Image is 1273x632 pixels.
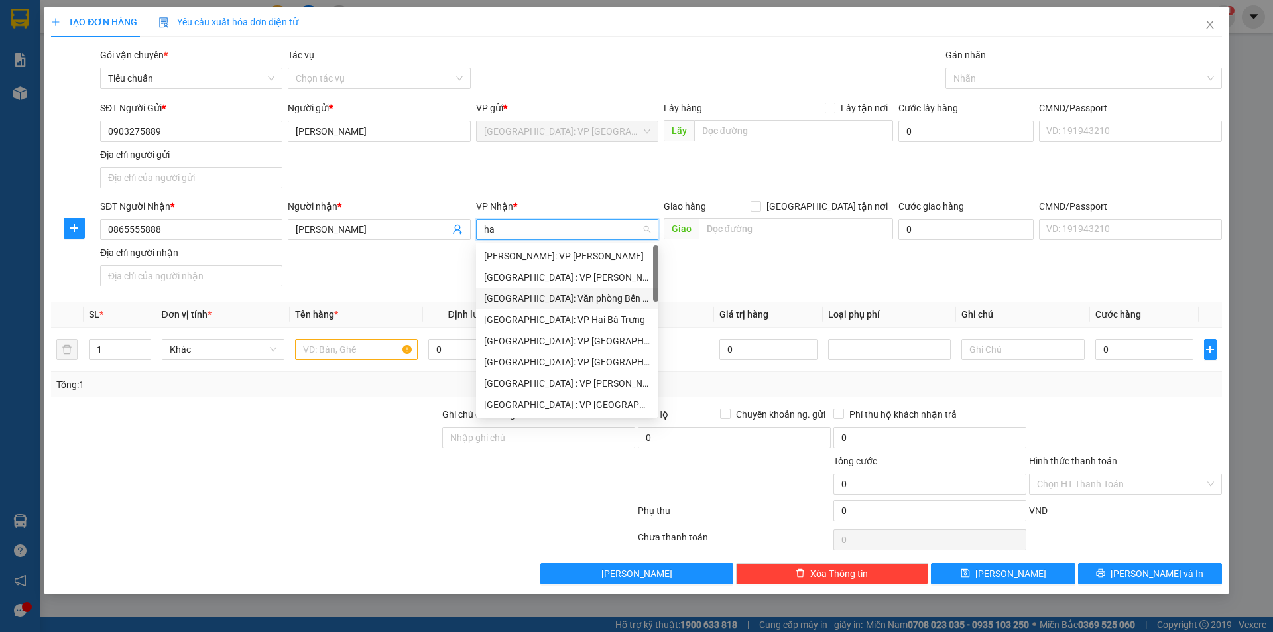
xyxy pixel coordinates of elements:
span: Hà Nội: VP Tây Hồ [484,121,650,141]
div: [GEOGRAPHIC_DATA] : VP [PERSON_NAME] [484,376,650,391]
div: SĐT Người Nhận [100,199,282,214]
div: Người gửi [288,101,470,115]
span: Yêu cầu xuất hóa đơn điện tử [158,17,298,27]
span: [PERSON_NAME] và In [1111,566,1203,581]
label: Cước giao hàng [898,201,964,212]
div: Hà Nội: VP Quận Thanh Xuân [476,351,658,373]
input: Dọc đường [699,218,893,239]
span: Gói vận chuyển [100,50,168,60]
span: Tiêu chuẩn [108,68,274,88]
div: Hà Nội : VP Hà Đông [476,394,658,415]
button: plus [1204,339,1217,360]
label: Gán nhãn [945,50,986,60]
div: Hồ Chí Minh: VP Bình Thạnh [476,245,658,267]
span: Lấy hàng [664,103,702,113]
span: plus [64,223,84,233]
th: Ghi chú [956,302,1089,328]
div: [GEOGRAPHIC_DATA]: Văn phòng Bến xe [GEOGRAPHIC_DATA] [484,291,650,306]
button: Close [1191,7,1229,44]
span: delete [796,568,805,579]
input: Địa chỉ của người gửi [100,167,282,188]
input: VD: Bàn, Ghế [295,339,418,360]
div: Đà Nẵng : VP Thanh Khê [476,267,658,288]
th: Loại phụ phí [823,302,956,328]
input: 0 [719,339,818,360]
img: icon [158,17,169,28]
div: Địa chỉ người gửi [100,147,282,162]
span: Giá trị hàng [719,309,768,320]
button: plus [64,218,85,239]
div: [GEOGRAPHIC_DATA] : VP [PERSON_NAME] [484,270,650,284]
div: SĐT Người Gửi [100,101,282,115]
span: Lấy [664,120,694,141]
strong: (Công Ty TNHH Chuyển Phát Nhanh Bảo An - MST: 0109597835) [26,54,223,75]
span: [PHONE_NUMBER] - [DOMAIN_NAME] [30,79,221,129]
span: Định lượng [448,309,495,320]
span: Xóa Thông tin [810,566,868,581]
span: plus [1205,344,1216,355]
div: [GEOGRAPHIC_DATA]: VP [GEOGRAPHIC_DATA] [484,355,650,369]
div: Địa chỉ người nhận [100,245,282,260]
span: printer [1096,568,1105,579]
input: Ghi Chú [961,339,1084,360]
button: deleteXóa Thông tin [736,563,929,584]
span: close [1205,19,1215,30]
span: Giao hàng [664,201,706,212]
div: Tổng: 1 [56,377,491,392]
div: [PERSON_NAME]: VP [PERSON_NAME] [484,249,650,263]
span: Khác [170,340,276,359]
span: SL [89,309,99,320]
input: Cước lấy hàng [898,121,1034,142]
div: Hà Nội: VP Hai Bà Trưng [476,309,658,330]
label: Ghi chú đơn hàng [442,409,515,420]
label: Cước lấy hàng [898,103,958,113]
label: Hình thức thanh toán [1029,456,1117,466]
button: [PERSON_NAME] [540,563,733,584]
span: [PERSON_NAME] [975,566,1046,581]
span: Giao [664,218,699,239]
strong: BIÊN NHẬN VẬN CHUYỂN BẢO AN EXPRESS [29,19,221,50]
button: save[PERSON_NAME] [931,563,1075,584]
span: Cước hàng [1095,309,1141,320]
input: Cước giao hàng [898,219,1034,240]
span: [PERSON_NAME] [601,566,672,581]
input: Địa chỉ của người nhận [100,265,282,286]
input: Dọc đường [694,120,893,141]
div: Phụ thu [636,503,832,527]
span: Tổng cước [833,456,877,466]
span: Lấy tận nơi [835,101,893,115]
div: CMND/Passport [1039,199,1221,214]
span: Chuyển khoản ng. gửi [731,407,831,422]
button: delete [56,339,78,360]
div: [GEOGRAPHIC_DATA]: VP [GEOGRAPHIC_DATA] [484,334,650,348]
div: Chưa thanh toán [636,530,832,553]
div: Hà Nội: VP Long Biên [476,330,658,351]
span: Phí thu hộ khách nhận trả [844,407,962,422]
span: VP Nhận [476,201,513,212]
span: save [961,568,970,579]
span: VND [1029,505,1048,516]
div: [GEOGRAPHIC_DATA] : VP [GEOGRAPHIC_DATA] [484,397,650,412]
input: Ghi chú đơn hàng [442,427,635,448]
label: Tác vụ [288,50,314,60]
button: printer[PERSON_NAME] và In [1078,563,1222,584]
span: user-add [452,224,463,235]
span: Thu Hộ [638,409,668,420]
div: Người nhận [288,199,470,214]
span: Đơn vị tính [162,309,212,320]
span: plus [51,17,60,27]
span: Tên hàng [295,309,338,320]
span: TẠO ĐƠN HÀNG [51,17,137,27]
span: [GEOGRAPHIC_DATA] tận nơi [761,199,893,214]
div: CMND/Passport [1039,101,1221,115]
div: [GEOGRAPHIC_DATA]: VP Hai Bà Trưng [484,312,650,327]
div: VP gửi [476,101,658,115]
div: Hải Phòng: Văn phòng Bến xe Thượng Lý [476,288,658,309]
div: Hà Nội : VP Hoàng Mai [476,373,658,394]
